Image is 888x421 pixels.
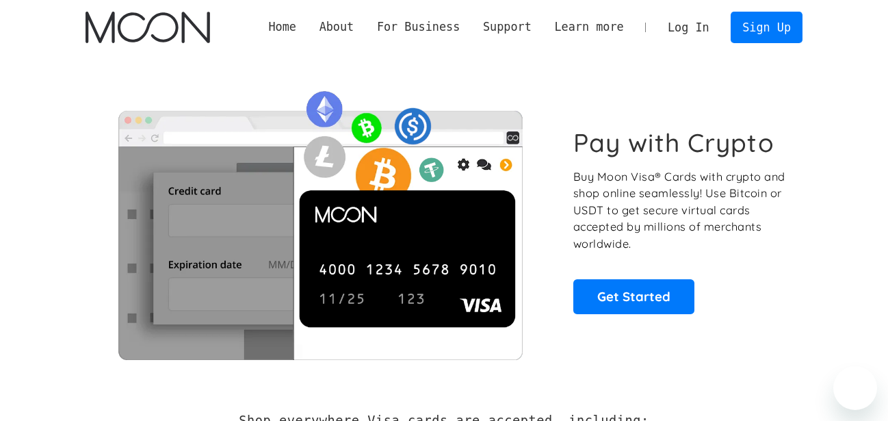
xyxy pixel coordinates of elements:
[377,18,460,36] div: For Business
[86,12,209,43] img: Moon Logo
[483,18,532,36] div: Support
[543,18,636,36] div: Learn more
[365,18,471,36] div: For Business
[319,18,354,36] div: About
[257,18,308,36] a: Home
[471,18,543,36] div: Support
[308,18,365,36] div: About
[86,81,554,359] img: Moon Cards let you spend your crypto anywhere Visa is accepted.
[86,12,209,43] a: home
[573,168,787,253] p: Buy Moon Visa® Cards with crypto and shop online seamlessly! Use Bitcoin or USDT to get secure vi...
[573,279,694,314] a: Get Started
[573,127,774,158] h1: Pay with Crypto
[656,12,720,42] a: Log In
[731,12,802,42] a: Sign Up
[554,18,623,36] div: Learn more
[833,366,877,410] iframe: Button to launch messaging window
